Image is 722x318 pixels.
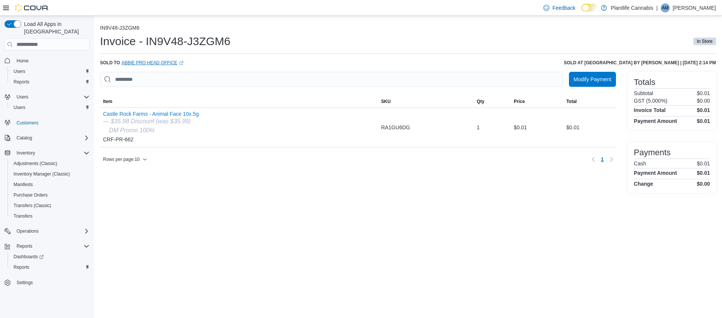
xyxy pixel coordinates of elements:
span: Purchase Orders [14,192,48,198]
a: Users [11,103,28,112]
a: Customers [14,118,41,127]
span: AM [662,3,669,12]
h4: $0.01 [697,118,710,124]
button: Settings [2,277,93,288]
button: Transfers [8,211,93,221]
nav: Complex example [5,52,89,307]
button: Page 1 of 1 [598,153,607,165]
button: Operations [14,227,42,236]
a: Manifests [11,180,36,189]
button: Users [2,92,93,102]
button: Reports [8,262,93,273]
button: Previous page [589,155,598,164]
button: Manifests [8,179,93,190]
span: Customers [17,120,38,126]
span: Customers [14,118,89,127]
span: Adjustments (Classic) [14,161,57,167]
span: Users [11,67,89,76]
a: Settings [14,278,36,287]
a: Dashboards [8,251,93,262]
input: Dark Mode [581,4,597,12]
a: Users [11,67,28,76]
span: Inventory Manager (Classic) [14,171,70,177]
h6: Subtotal [634,90,653,96]
button: Users [8,66,93,77]
span: SKU [381,98,390,104]
input: This is a search bar. As you type, the results lower in the page will automatically filter. [100,72,563,87]
button: Purchase Orders [8,190,93,200]
a: Inventory Manager (Classic) [11,170,73,179]
button: Reports [8,77,93,87]
span: In Store [693,38,716,45]
span: Load All Apps in [GEOGRAPHIC_DATA] [21,20,89,35]
h4: Change [634,181,653,187]
span: Home [17,58,29,64]
span: Adjustments (Classic) [11,159,89,168]
h4: Payment Amount [634,170,677,176]
h1: Invoice - IN9V48-J3ZGM6 [100,34,231,49]
a: Reports [11,263,32,272]
button: Rows per page:10 [100,155,150,164]
button: Item [100,95,378,108]
span: Inventory [17,150,35,156]
h4: $0.00 [697,181,710,187]
a: Transfers [11,212,35,221]
button: Inventory [14,148,38,157]
p: $0.00 [697,98,710,104]
span: Reports [14,264,29,270]
span: Price [514,98,525,104]
svg: External link [179,61,184,65]
h3: Totals [634,78,655,87]
button: Users [14,92,31,101]
span: Purchase Orders [11,191,89,200]
a: Purchase Orders [11,191,51,200]
span: Reports [11,263,89,272]
span: Users [17,94,28,100]
h4: Payment Amount [634,118,677,124]
button: Modify Payment [569,72,616,87]
h4: $0.01 [697,170,710,176]
div: — $35.98 Discount (was $35.99) [103,117,199,126]
span: Reports [14,242,89,251]
button: Reports [14,242,35,251]
a: Reports [11,77,32,86]
button: Castle Rock Farms - Animal Face 10x.5g [103,111,199,117]
span: Settings [17,280,33,286]
span: Users [14,92,89,101]
span: Rows per page : 10 [103,156,140,162]
nav: Pagination for table: MemoryTable from EuiInMemoryTable [589,153,616,165]
div: 1 [474,120,511,135]
span: 1 [601,156,604,163]
button: Operations [2,226,93,236]
span: Catalog [14,133,89,142]
button: IN9V48-J3ZGM6 [100,25,140,31]
div: Sold to [100,60,184,66]
span: Modify Payment [573,76,611,83]
button: Next page [607,155,616,164]
span: Dashboards [14,254,44,260]
span: Users [14,104,25,111]
span: Operations [14,227,89,236]
a: Dashboards [11,252,47,261]
button: SKU [378,95,473,108]
span: Operations [17,228,39,234]
button: Home [2,55,93,66]
span: Users [11,103,89,112]
span: Inventory Manager (Classic) [11,170,89,179]
button: Catalog [2,133,93,143]
div: $0.01 [511,120,563,135]
p: $0.01 [697,90,710,96]
button: Inventory [2,148,93,158]
h6: Cash [634,161,646,167]
span: Transfers [14,213,32,219]
a: Feedback [540,0,578,15]
span: RA1GU6DG [381,123,410,132]
span: Transfers [11,212,89,221]
span: Reports [11,77,89,86]
h6: GST (5.000%) [634,98,667,104]
a: Adjustments (Classic) [11,159,60,168]
p: Plantlife Cannabis [611,3,653,12]
a: Abbie Pro Head OfficeExternal link [121,60,184,66]
a: Transfers (Classic) [11,201,54,210]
